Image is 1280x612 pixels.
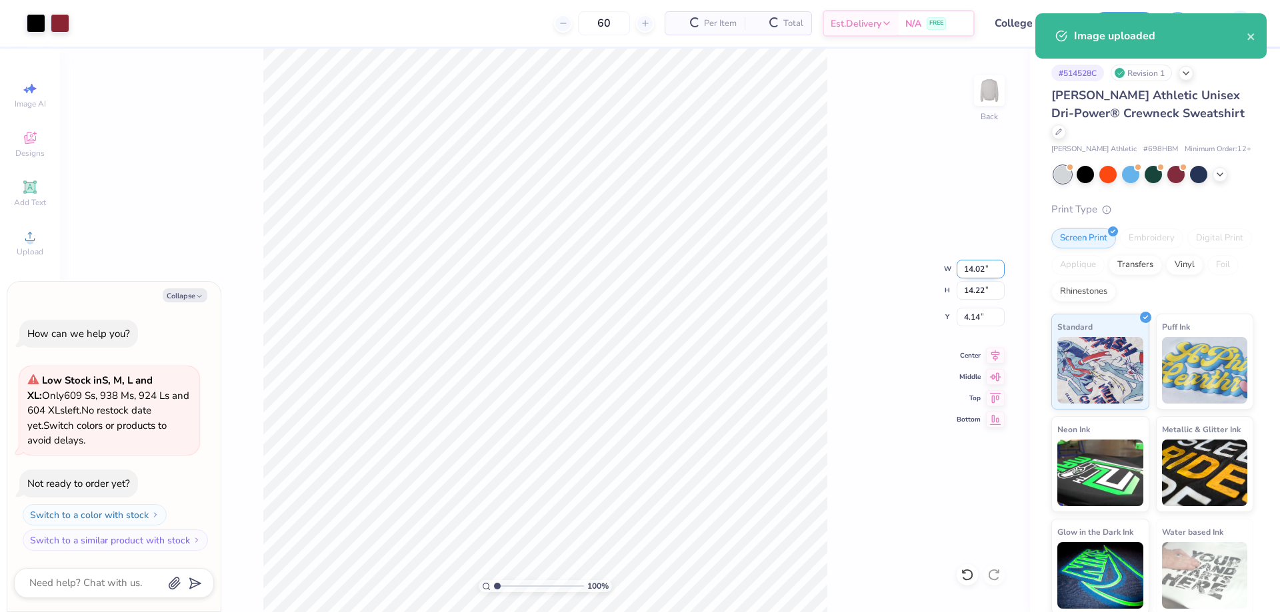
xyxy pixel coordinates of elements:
[1187,228,1252,248] div: Digital Print
[957,415,981,424] span: Bottom
[1162,525,1223,539] span: Water based Ink
[1162,440,1248,506] img: Metallic & Glitter Ink
[831,17,881,31] span: Est. Delivery
[1051,65,1104,81] div: # 514528C
[1185,144,1251,155] span: Minimum Order: 12 +
[1143,144,1178,155] span: # 698HBM
[193,536,201,544] img: Switch to a similar product with stock
[27,327,130,340] div: How can we help you?
[1057,542,1143,609] img: Glow in the Dark Ink
[957,351,981,360] span: Center
[27,374,189,447] span: Only 609 Ss, 938 Ms, 924 Ls and 604 XLs left. Switch colors or products to avoid delays.
[1120,228,1183,248] div: Embroidery
[151,511,159,519] img: Switch to a color with stock
[704,17,737,31] span: Per Item
[17,246,43,257] span: Upload
[1162,320,1190,334] span: Puff Ink
[1247,28,1256,44] button: close
[1074,28,1247,44] div: Image uploaded
[15,148,45,158] span: Designs
[1051,87,1245,121] span: [PERSON_NAME] Athletic Unisex Dri-Power® Crewneck Sweatshirt
[985,10,1083,37] input: Untitled Design
[1057,337,1143,404] img: Standard
[587,580,609,592] span: 100 %
[23,529,208,551] button: Switch to a similar product with stock
[1162,542,1248,609] img: Water based Ink
[1057,525,1133,539] span: Glow in the Dark Ink
[1162,337,1248,404] img: Puff Ink
[27,477,130,490] div: Not ready to order yet?
[1051,144,1137,155] span: [PERSON_NAME] Athletic
[1057,422,1090,436] span: Neon Ink
[163,288,207,302] button: Collapse
[27,374,153,402] strong: Low Stock in S, M, L and XL :
[905,17,921,31] span: N/A
[783,17,803,31] span: Total
[1051,255,1105,275] div: Applique
[1057,440,1143,506] img: Neon Ink
[15,99,46,109] span: Image AI
[1207,255,1239,275] div: Foil
[23,504,167,525] button: Switch to a color with stock
[1166,255,1203,275] div: Vinyl
[976,77,1003,104] img: Back
[27,404,151,432] span: No restock date yet.
[929,19,943,28] span: FREE
[1051,202,1253,217] div: Print Type
[1111,65,1172,81] div: Revision 1
[1051,228,1116,248] div: Screen Print
[981,111,998,123] div: Back
[1109,255,1162,275] div: Transfers
[14,197,46,208] span: Add Text
[1057,320,1093,334] span: Standard
[957,372,981,382] span: Middle
[957,394,981,403] span: Top
[1162,422,1241,436] span: Metallic & Glitter Ink
[1051,282,1116,302] div: Rhinestones
[578,11,630,35] input: – –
